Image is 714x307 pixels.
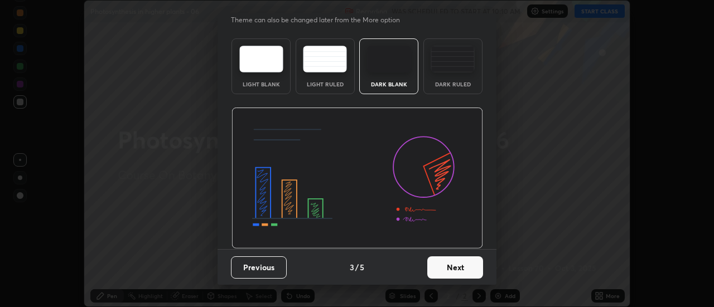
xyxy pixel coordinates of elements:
div: Light Ruled [303,81,348,87]
img: darkThemeBanner.d06ce4a2.svg [231,108,483,249]
img: darkTheme.f0cc69e5.svg [367,46,411,72]
h4: 3 [350,261,354,273]
div: Light Blank [239,81,283,87]
h4: 5 [360,261,364,273]
img: lightRuledTheme.5fabf969.svg [303,46,347,72]
div: Dark Ruled [431,81,475,87]
img: lightTheme.e5ed3b09.svg [239,46,283,72]
img: darkRuledTheme.de295e13.svg [431,46,475,72]
button: Next [427,256,483,279]
button: Previous [231,256,287,279]
div: Dark Blank [366,81,411,87]
h4: / [355,261,359,273]
p: Theme can also be changed later from the More option [231,15,412,25]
